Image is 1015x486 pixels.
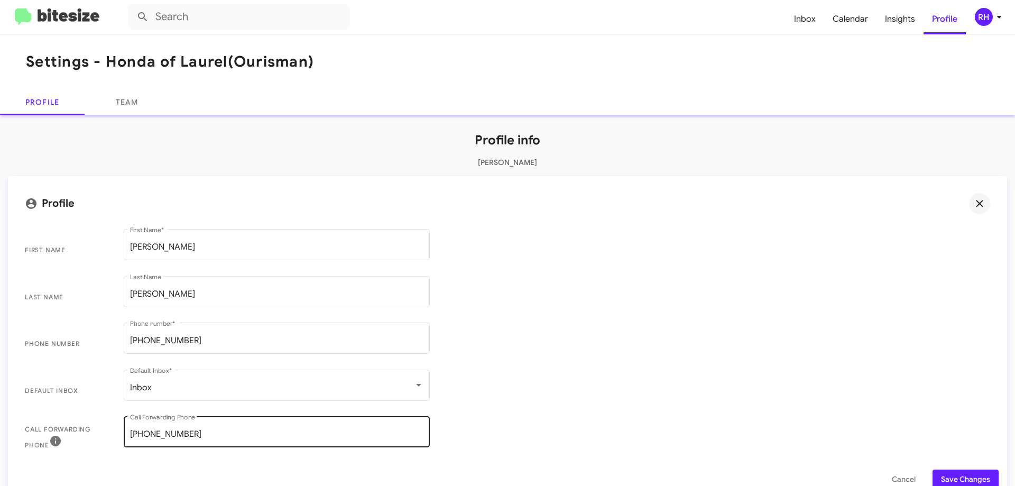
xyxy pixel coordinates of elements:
a: Profile [924,4,966,34]
div: RH [975,8,993,26]
h1: Settings - Honda of Laurel [26,53,314,70]
span: Inbox [130,382,152,393]
span: Phone number [25,338,107,349]
button: RH [966,8,1003,26]
span: (Ourisman) [228,52,315,71]
a: Calendar [824,4,876,34]
a: Team [85,89,169,115]
mat-card-title: Profile [25,193,990,214]
span: Call Forwarding Phone [25,424,107,451]
a: Insights [876,4,924,34]
p: [PERSON_NAME] [8,157,1007,168]
span: First Name [25,245,107,255]
input: Search [128,4,350,30]
input: Example: John [130,242,423,252]
span: Default Inbox [25,386,107,396]
input: Example: Wick [130,289,423,299]
input: +000 000000000 [130,336,423,345]
span: Last Name [25,292,107,302]
input: +000 000000000 [130,429,423,439]
h1: Profile info [8,132,1007,149]
a: Inbox [786,4,824,34]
